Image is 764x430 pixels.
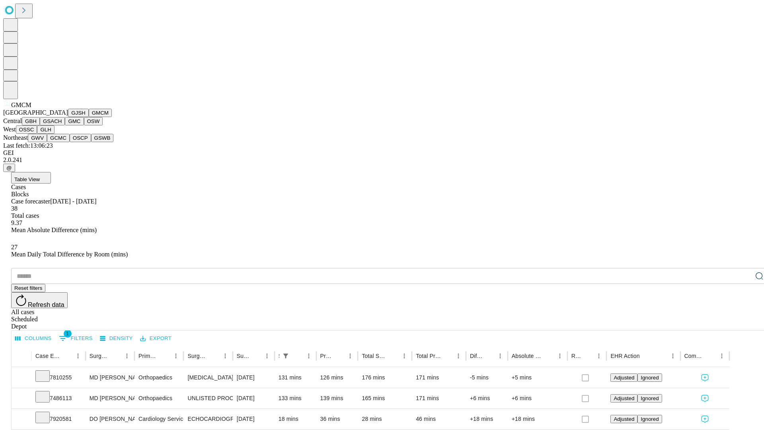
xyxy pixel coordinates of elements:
[187,367,228,388] div: [MEDICAL_DATA] [MEDICAL_DATA]
[3,134,28,141] span: Northeast
[84,117,103,125] button: OSW
[250,350,261,362] button: Sort
[11,284,45,292] button: Reset filters
[16,412,27,426] button: Expand
[237,353,249,359] div: Surgery Date
[209,350,220,362] button: Sort
[11,219,22,226] span: 9.37
[11,292,68,308] button: Refresh data
[89,109,112,117] button: GMCM
[614,395,634,401] span: Adjusted
[610,353,639,359] div: EHR Action
[320,367,354,388] div: 126 mins
[303,350,314,362] button: Menu
[582,350,593,362] button: Sort
[47,134,70,142] button: GCMC
[37,125,54,134] button: GLH
[637,373,662,382] button: Ignored
[333,350,345,362] button: Sort
[11,102,31,108] span: GMCM
[22,117,40,125] button: GBH
[110,350,121,362] button: Sort
[91,134,114,142] button: GSWB
[16,371,27,385] button: Expand
[138,353,158,359] div: Primary Service
[571,353,582,359] div: Resolved in EHR
[442,350,453,362] button: Sort
[280,350,291,362] div: 1 active filter
[684,353,704,359] div: Comments
[61,350,72,362] button: Sort
[470,353,483,359] div: Difference
[610,373,637,382] button: Adjusted
[11,198,50,205] span: Case forecaster
[11,205,18,212] span: 38
[11,251,128,258] span: Mean Daily Total Difference by Room (mins)
[512,353,542,359] div: Absolute Difference
[220,350,231,362] button: Menu
[11,244,18,250] span: 27
[35,367,82,388] div: 7810255
[64,330,72,338] span: 1
[593,350,604,362] button: Menu
[3,109,68,116] span: [GEOGRAPHIC_DATA]
[637,415,662,423] button: Ignored
[453,350,464,362] button: Menu
[11,227,97,233] span: Mean Absolute Difference (mins)
[35,353,60,359] div: Case Epic Id
[90,367,131,388] div: MD [PERSON_NAME] [PERSON_NAME]
[667,350,678,362] button: Menu
[279,388,312,408] div: 133 mins
[705,350,716,362] button: Sort
[72,350,84,362] button: Menu
[512,388,563,408] div: +6 mins
[187,353,207,359] div: Surgery Name
[57,332,95,345] button: Show filters
[35,409,82,429] div: 7920581
[50,198,96,205] span: [DATE] - [DATE]
[170,350,181,362] button: Menu
[138,388,179,408] div: Orthopaedics
[237,409,271,429] div: [DATE]
[3,126,16,133] span: West
[320,388,354,408] div: 139 mins
[70,134,91,142] button: OSCP
[40,117,65,125] button: GSACH
[614,416,634,422] span: Adjusted
[470,367,504,388] div: -5 mins
[14,285,42,291] span: Reset filters
[345,350,356,362] button: Menu
[362,409,408,429] div: 28 mins
[261,350,273,362] button: Menu
[641,416,659,422] span: Ignored
[416,367,462,388] div: 171 mins
[28,301,64,308] span: Refresh data
[13,332,54,345] button: Select columns
[495,350,506,362] button: Menu
[279,409,312,429] div: 18 mins
[362,388,408,408] div: 165 mins
[641,350,652,362] button: Sort
[187,388,228,408] div: UNLISTED PROCEDURE PELVIS OR HIP JOINT
[3,149,761,156] div: GEI
[716,350,727,362] button: Menu
[416,409,462,429] div: 46 mins
[14,176,40,182] span: Table View
[237,388,271,408] div: [DATE]
[3,164,15,172] button: @
[292,350,303,362] button: Sort
[470,388,504,408] div: +6 mins
[65,117,84,125] button: GMC
[512,367,563,388] div: +5 mins
[543,350,554,362] button: Sort
[470,409,504,429] div: +18 mins
[98,332,135,345] button: Density
[483,350,495,362] button: Sort
[280,350,291,362] button: Show filters
[512,409,563,429] div: +18 mins
[90,409,131,429] div: DO [PERSON_NAME] [PERSON_NAME]
[399,350,410,362] button: Menu
[16,125,37,134] button: OSSC
[35,388,82,408] div: 7486113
